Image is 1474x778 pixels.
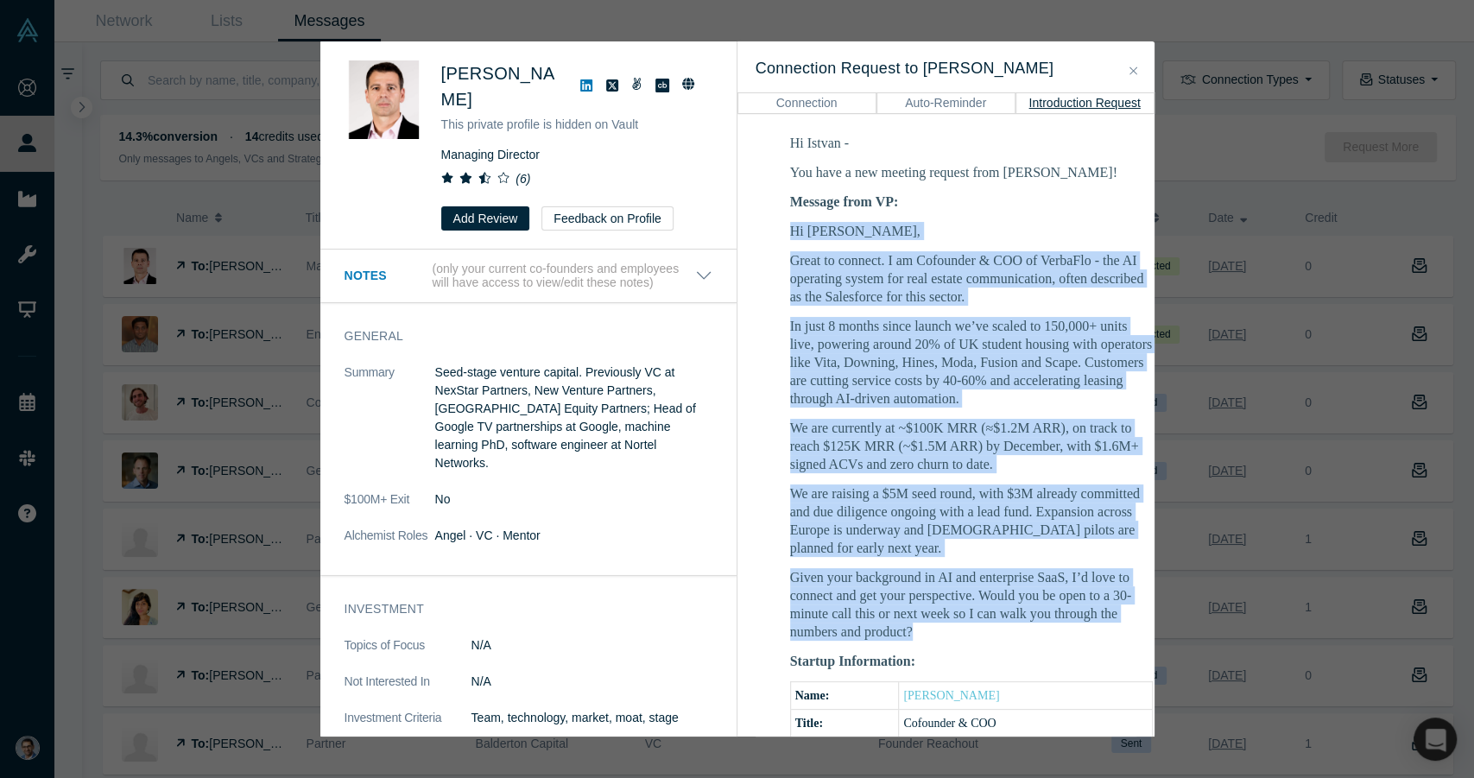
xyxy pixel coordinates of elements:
p: (only your current co-founders and employees will have access to view/edit these notes) [432,262,694,291]
button: Feedback on Profile [541,206,674,231]
h3: Investment [345,600,688,618]
dd: No [435,490,712,509]
img: Istvan Jonyer's Profile Image [345,60,423,139]
h3: General [345,327,688,345]
p: Hi Istvan - [790,134,1153,152]
p: This private profile is hidden on Vault [441,116,712,134]
span: Managing Director [441,148,540,161]
button: Add Review [441,206,530,231]
td: Cofounder & COO [899,709,1152,737]
p: We are currently at ~$100K MRR (≈$1.2M ARR), on track to reach $125K MRR (~$1.5M ARR) by December... [790,419,1153,473]
dd: N/A [471,673,712,691]
h3: Connection Request to [PERSON_NAME] [756,57,1136,80]
dt: Alchemist Roles [345,527,435,563]
dt: Investment Criteria [345,709,471,745]
p: You have a new meeting request from [PERSON_NAME]! [790,163,1153,181]
i: ( 6 ) [516,172,530,186]
dt: Summary [345,364,435,490]
button: Connection [737,92,876,113]
b: Message from VP: [790,194,899,209]
button: Close [1124,61,1142,81]
p: Seed-stage venture capital. Previously VC at NexStar Partners, New Venture Partners, [GEOGRAPHIC_... [435,364,712,472]
p: Hi [PERSON_NAME], [790,222,1153,240]
b: Name: [795,689,830,702]
h3: Notes [345,267,429,285]
b: Startup Information: [790,654,915,668]
dt: $100M+ Exit [345,490,435,527]
dd: N/A [471,636,712,655]
p: Given your background in AI and enterprise SaaS, I’d love to connect and get your perspective. Wo... [790,568,1153,641]
dt: Not Interested In [345,673,471,709]
button: Introduction Request [1015,92,1155,113]
p: We are raising a $5M seed round, with $3M already committed and due diligence ongoing with a lead... [790,484,1153,557]
dd: Angel · VC · Mentor [435,527,712,545]
dt: Topics of Focus [345,636,471,673]
button: Notes (only your current co-founders and employees will have access to view/edit these notes) [345,262,712,291]
p: In just 8 months since launch we’ve scaled to 150,000+ units live, powering around 20% of UK stud... [790,317,1153,408]
p: Team, technology, market, moat, stage [471,709,712,727]
span: [PERSON_NAME] [441,64,555,109]
b: Title: [795,717,823,730]
a: [PERSON_NAME] [903,689,999,702]
p: Great to connect. I am Cofounder & COO of VerbaFlo - the AI operating system for real estate comm... [790,251,1153,306]
button: Auto-Reminder [876,92,1015,113]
